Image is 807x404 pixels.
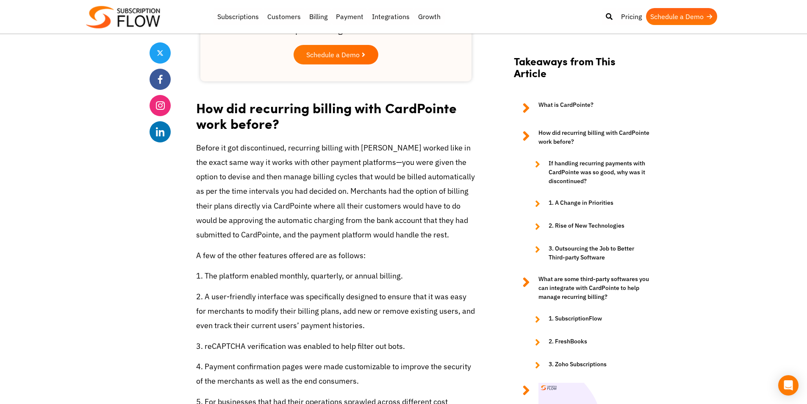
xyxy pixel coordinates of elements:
[196,141,476,242] p: Before it got discontinued, recurring billing with [PERSON_NAME] worked like in the exact same wa...
[332,8,368,25] a: Payment
[527,159,649,186] a: If handling recurring payments with CardPointe was so good, why was it discontinued?
[646,8,717,25] a: Schedule a Demo
[514,275,649,301] a: What are some third-party softwares you can integrate with CardPointe to help manage recurring bi...
[368,8,414,25] a: Integrations
[196,359,476,388] p: 4. Payment confirmation pages were made customizable to improve the security of the merchants as ...
[527,198,649,209] a: 1. A Change in Priorities
[778,375,799,396] div: Open Intercom Messenger
[527,314,649,324] a: 1. SubscriptionFlow
[527,244,649,262] a: 3. Outsourcing the Job to Better Third-party Software
[514,128,649,146] a: How did recurring billing with CardPointe work before?
[414,8,445,25] a: Growth
[514,55,649,88] h2: Takeaways from This Article
[86,6,160,28] img: Subscriptionflow
[196,339,476,354] p: 3. reCAPTCHA verification was enabled to help filter out bots.
[196,248,476,263] p: A few of the other features offered are as follows:
[527,221,649,231] a: 2. Rise of New Technologies
[305,8,332,25] a: Billing
[213,8,263,25] a: Subscriptions
[196,290,476,333] p: 2. A user-friendly interface was specifically designed to ensure that it was easy for merchants t...
[527,337,649,347] a: 2. FreshBooks
[617,8,646,25] a: Pricing
[196,92,476,134] h2: How did recurring billing with CardPointe work before?
[306,51,360,58] span: Schedule a Demo
[514,100,649,116] a: What is CardPointe?
[263,8,305,25] a: Customers
[294,45,378,64] a: Schedule a Demo
[196,269,476,283] p: 1. The platform enabled monthly, quarterly, or annual billing.
[527,360,649,370] a: 3. Zoho Subscriptions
